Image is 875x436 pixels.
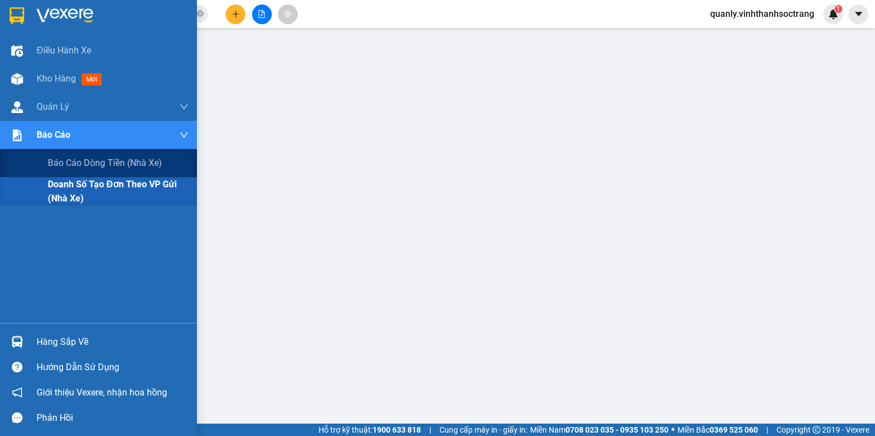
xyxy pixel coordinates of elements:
[766,424,768,436] span: |
[11,101,23,113] img: warehouse-icon
[258,10,266,18] span: file-add
[429,424,431,436] span: |
[12,412,23,423] span: message
[11,129,23,141] img: solution-icon
[10,7,24,24] img: logo-vxr
[252,5,272,24] button: file-add
[12,387,23,398] span: notification
[701,7,823,21] span: quanly.vinhthanhsoctrang
[197,10,204,17] span: close-circle
[677,424,758,436] span: Miền Bắc
[48,177,189,205] span: Doanh số tạo đơn theo VP gửi (nhà xe)
[37,334,189,350] div: Hàng sắp về
[11,45,23,57] img: warehouse-icon
[278,5,298,24] button: aim
[11,336,23,348] img: warehouse-icon
[37,359,189,376] div: Hướng dẫn sử dụng
[284,10,291,18] span: aim
[12,362,23,372] span: question-circle
[37,385,167,399] span: Giới thiệu Vexere, nhận hoa hồng
[834,5,842,13] sup: 1
[37,410,189,426] div: Phản hồi
[11,73,23,85] img: warehouse-icon
[813,426,820,434] span: copyright
[82,73,102,86] span: mới
[37,128,70,142] span: Báo cáo
[318,424,421,436] span: Hỗ trợ kỹ thuật:
[439,424,527,436] span: Cung cấp máy in - giấy in:
[37,73,76,84] span: Kho hàng
[180,131,189,140] span: down
[197,9,204,20] span: close-circle
[836,5,840,13] span: 1
[48,156,162,170] span: Báo cáo dòng tiền (nhà xe)
[37,43,91,57] span: Điều hành xe
[226,5,245,24] button: plus
[37,100,69,114] span: Quản Lý
[373,425,421,434] strong: 1900 633 818
[180,102,189,111] span: down
[828,9,838,19] img: icon-new-feature
[849,5,868,24] button: caret-down
[854,9,864,19] span: caret-down
[232,10,240,18] span: plus
[530,424,668,436] span: Miền Nam
[671,428,675,432] span: ⚪️
[710,425,758,434] strong: 0369 525 060
[566,425,668,434] strong: 0708 023 035 - 0935 103 250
